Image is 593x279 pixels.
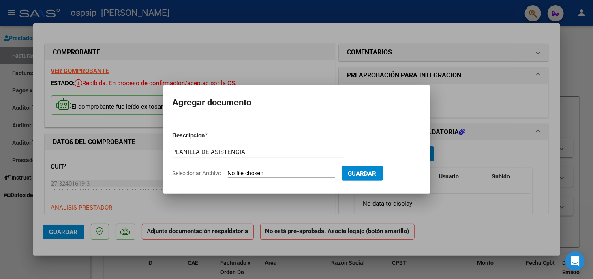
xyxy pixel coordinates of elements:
h2: Agregar documento [173,95,421,110]
button: Guardar [342,166,383,181]
div: Open Intercom Messenger [565,251,585,271]
span: Seleccionar Archivo [173,170,222,176]
span: Guardar [348,170,377,177]
p: Descripcion [173,131,247,140]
